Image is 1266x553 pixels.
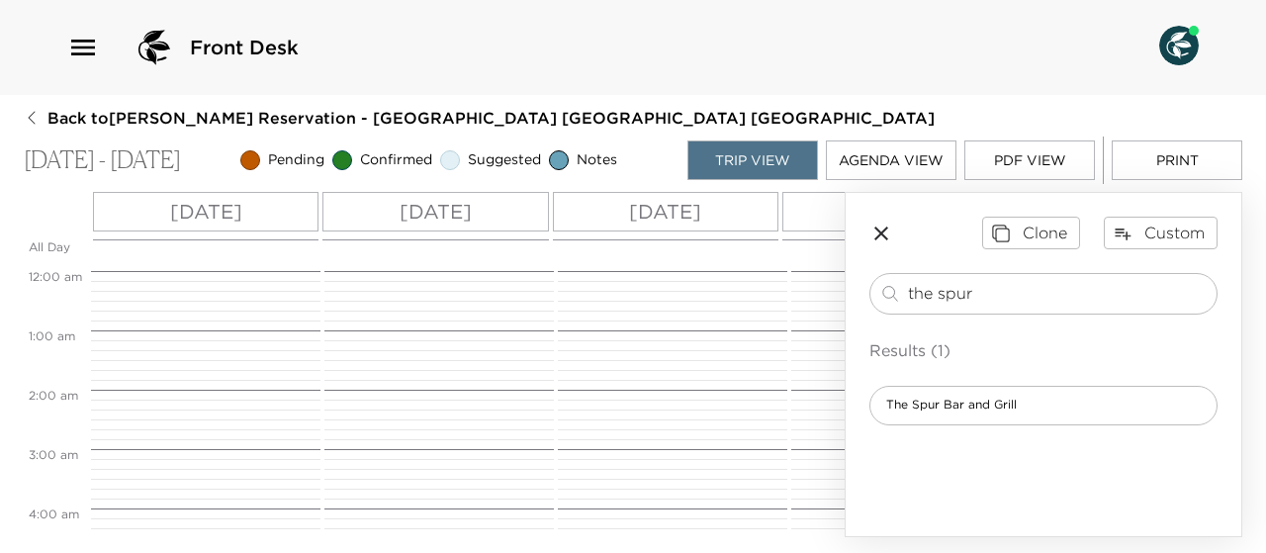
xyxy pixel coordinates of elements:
[782,192,1008,231] button: [DATE]
[24,107,935,129] button: Back to[PERSON_NAME] Reservation - [GEOGRAPHIC_DATA] [GEOGRAPHIC_DATA] [GEOGRAPHIC_DATA]
[47,107,935,129] span: Back to [PERSON_NAME] Reservation - [GEOGRAPHIC_DATA] [GEOGRAPHIC_DATA] [GEOGRAPHIC_DATA]
[629,197,701,227] p: [DATE]
[29,239,86,256] p: All Day
[687,140,818,180] button: Trip View
[869,338,1218,362] p: Results (1)
[24,507,84,521] span: 4:00 AM
[577,150,617,170] span: Notes
[1112,140,1242,180] button: Print
[93,192,318,231] button: [DATE]
[869,386,1218,425] div: The Spur Bar and Grill
[268,150,324,170] span: Pending
[1104,217,1218,248] button: Custom
[24,146,181,175] p: [DATE] - [DATE]
[24,269,87,284] span: 12:00 AM
[400,197,472,227] p: [DATE]
[468,150,541,170] span: Suggested
[24,388,83,403] span: 2:00 AM
[131,24,178,71] img: logo
[24,328,80,343] span: 1:00 AM
[1159,26,1199,65] img: User
[908,282,1209,305] input: Search for activities
[24,447,83,462] span: 3:00 AM
[170,197,242,227] p: [DATE]
[322,192,548,231] button: [DATE]
[553,192,778,231] button: [DATE]
[870,397,1033,414] span: The Spur Bar and Grill
[964,140,1095,180] button: PDF View
[360,150,432,170] span: Confirmed
[982,217,1080,248] button: Clone
[190,34,299,61] span: Front Desk
[826,140,956,180] button: Agenda View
